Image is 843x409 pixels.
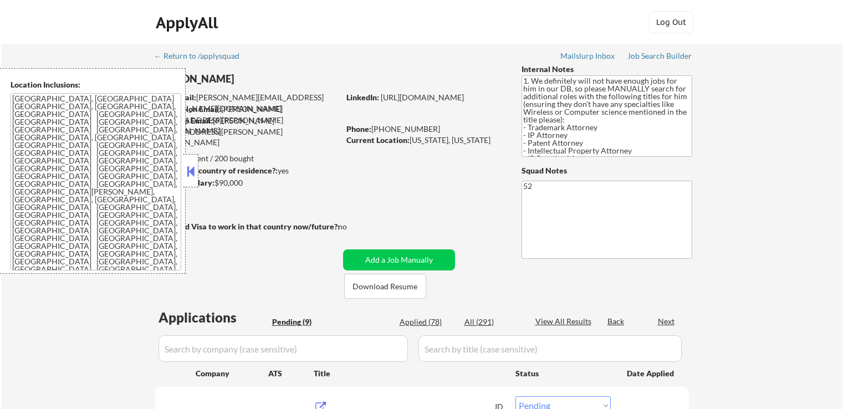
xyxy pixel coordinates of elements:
[155,153,339,164] div: 78 sent / 200 bought
[649,11,693,33] button: Log Out
[522,64,692,75] div: Internal Notes
[346,124,503,135] div: [PHONE_NUMBER]
[155,166,278,175] strong: Can work in country of residence?:
[155,115,339,148] div: [PERSON_NAME][EMAIL_ADDRESS][PERSON_NAME][DOMAIN_NAME]
[272,316,328,328] div: Pending (9)
[627,368,676,379] div: Date Applied
[159,311,268,324] div: Applications
[156,104,339,136] div: [PERSON_NAME][EMAIL_ADDRESS][PERSON_NAME][DOMAIN_NAME]
[560,52,616,60] div: Mailslurp Inbox
[154,52,250,63] a: ← Return to /applysquad
[515,363,611,383] div: Status
[346,124,371,134] strong: Phone:
[535,316,595,327] div: View All Results
[338,221,370,232] div: no
[627,52,692,60] div: Job Search Builder
[418,335,682,362] input: Search by title (case sensitive)
[155,177,339,188] div: $90,000
[155,72,383,86] div: [PERSON_NAME]
[156,13,221,32] div: ApplyAll
[314,368,505,379] div: Title
[658,316,676,327] div: Next
[159,335,408,362] input: Search by company (case sensitive)
[155,165,336,176] div: yes
[346,135,410,145] strong: Current Location:
[522,165,692,176] div: Squad Notes
[343,249,455,270] button: Add a Job Manually
[607,316,625,327] div: Back
[154,52,250,60] div: ← Return to /applysquad
[156,92,339,114] div: [PERSON_NAME][EMAIL_ADDRESS][PERSON_NAME][DOMAIN_NAME]
[381,93,464,102] a: [URL][DOMAIN_NAME]
[346,135,503,146] div: [US_STATE], [US_STATE]
[627,52,692,63] a: Job Search Builder
[268,368,314,379] div: ATS
[11,79,181,90] div: Location Inclusions:
[344,274,426,299] button: Download Resume
[464,316,520,328] div: All (291)
[400,316,455,328] div: Applied (78)
[196,368,268,379] div: Company
[155,222,340,231] strong: Will need Visa to work in that country now/future?:
[560,52,616,63] a: Mailslurp Inbox
[346,93,379,102] strong: LinkedIn:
